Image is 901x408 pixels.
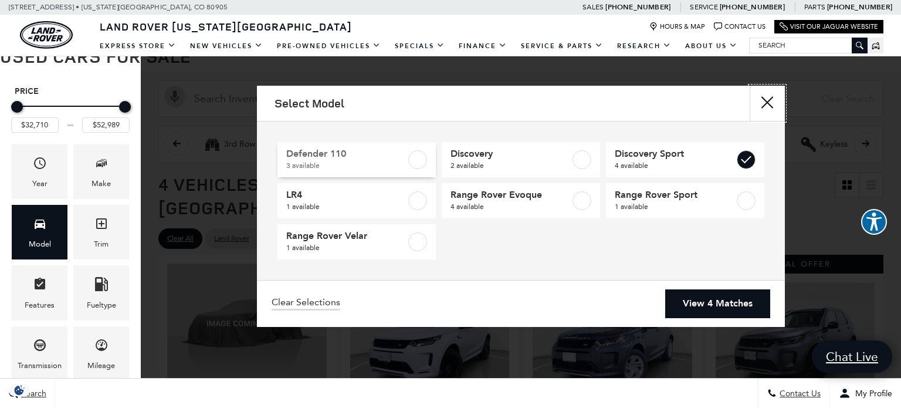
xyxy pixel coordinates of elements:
[87,359,115,372] div: Mileage
[272,296,340,311] a: Clear Selections
[15,86,126,97] h5: Price
[861,209,887,235] button: Explore your accessibility options
[12,144,67,199] div: YearYear
[780,22,878,31] a: Visit Our Jaguar Website
[73,326,129,381] div: MileageMileage
[94,335,109,359] span: Mileage
[665,289,770,318] a: View 4 Matches
[20,21,73,49] a: land-rover
[25,299,55,312] div: Features
[277,183,436,218] a: LR41 available
[12,205,67,259] div: ModelModel
[820,349,884,365] span: Chat Live
[93,19,359,33] a: Land Rover [US_STATE][GEOGRAPHIC_DATA]
[606,142,764,177] a: Discovery Sport4 available
[73,144,129,199] div: MakeMake
[93,36,744,56] nav: Main Navigation
[388,36,452,56] a: Specials
[610,36,678,56] a: Research
[11,97,130,133] div: Price
[94,274,109,298] span: Fueltype
[452,36,514,56] a: Finance
[183,36,270,56] a: New Vehicles
[605,2,670,12] a: [PHONE_NUMBER]
[33,274,47,298] span: Features
[286,148,406,160] span: Defender 110
[119,101,131,113] div: Maximum Price
[450,201,570,213] span: 4 available
[93,36,183,56] a: EXPRESS STORE
[11,117,59,133] input: Minimum
[442,142,600,177] a: Discovery2 available
[615,160,734,171] span: 4 available
[286,230,406,242] span: Range Rover Velar
[94,238,109,251] div: Trim
[11,101,23,113] div: Minimum Price
[812,340,892,373] a: Chat Live
[851,389,892,399] span: My Profile
[270,36,388,56] a: Pre-Owned Vehicles
[514,36,610,56] a: Service & Parts
[750,86,785,121] button: Close
[9,3,228,11] a: [STREET_ADDRESS] • [US_STATE][GEOGRAPHIC_DATA], CO 80905
[94,214,109,238] span: Trim
[450,160,570,171] span: 2 available
[286,242,406,254] span: 1 available
[606,183,764,218] a: Range Rover Sport1 available
[20,21,73,49] img: Land Rover
[450,189,570,201] span: Range Rover Evoque
[804,3,825,11] span: Parts
[277,224,436,259] a: Range Rover Velar1 available
[18,359,62,372] div: Transmission
[714,22,765,31] a: Contact Us
[777,389,821,399] span: Contact Us
[615,148,734,160] span: Discovery Sport
[286,189,406,201] span: LR4
[87,299,116,312] div: Fueltype
[73,205,129,259] div: TrimTrim
[678,36,744,56] a: About Us
[12,326,67,381] div: TransmissionTransmission
[33,335,47,359] span: Transmission
[690,3,717,11] span: Service
[615,201,734,213] span: 1 available
[82,117,130,133] input: Maximum
[100,19,352,33] span: Land Rover [US_STATE][GEOGRAPHIC_DATA]
[830,379,901,408] button: Open user profile menu
[827,2,892,12] a: [PHONE_NUMBER]
[649,22,705,31] a: Hours & Map
[33,214,47,238] span: Model
[73,265,129,320] div: FueltypeFueltype
[442,183,600,218] a: Range Rover Evoque4 available
[286,201,406,213] span: 1 available
[33,153,47,177] span: Year
[450,148,570,160] span: Discovery
[6,384,33,396] section: Click to Open Cookie Consent Modal
[29,238,51,251] div: Model
[750,38,867,52] input: Search
[720,2,785,12] a: [PHONE_NUMBER]
[277,142,436,177] a: Defender 1103 available
[92,177,111,190] div: Make
[12,265,67,320] div: FeaturesFeatures
[275,97,344,110] h2: Select Model
[32,177,48,190] div: Year
[286,160,406,171] span: 3 available
[94,153,109,177] span: Make
[582,3,604,11] span: Sales
[6,384,33,396] img: Opt-Out Icon
[615,189,734,201] span: Range Rover Sport
[861,209,887,237] aside: Accessibility Help Desk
